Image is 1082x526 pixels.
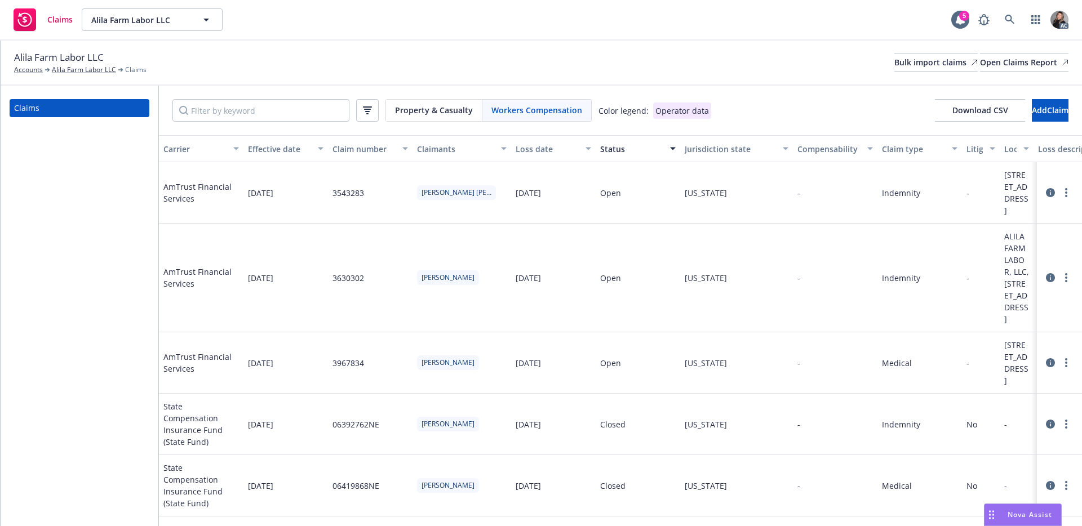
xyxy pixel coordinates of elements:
span: [DATE] [248,480,273,492]
div: - [797,187,800,199]
div: - [1004,418,1007,430]
div: - [966,187,969,199]
div: 06419868NE [332,480,379,492]
span: [DATE] [248,418,273,430]
button: Claim type [877,135,962,162]
div: Litigated [966,143,983,155]
div: [US_STATE] [685,418,727,430]
div: ALILA FARM LABOR, LLC, [STREET_ADDRESS] [1004,230,1029,325]
img: photo [1050,11,1068,29]
button: Claim number [328,135,413,162]
div: Open Claims Report [980,54,1068,71]
div: Location [1004,143,1017,155]
div: Drag to move [985,504,999,525]
a: more [1059,356,1073,369]
div: Bulk import claims [894,54,978,71]
button: Location [1000,135,1034,162]
span: [PERSON_NAME] [422,273,475,283]
div: Effective date [248,143,311,155]
div: Medical [882,480,912,492]
div: Claimants [417,143,494,155]
a: Open Claims Report [980,54,1068,72]
div: Compensability [797,143,861,155]
a: more [1059,479,1073,492]
button: Loss date [511,135,596,162]
div: Claim type [882,143,945,155]
button: Compensability [793,135,877,162]
div: 5 [959,11,969,21]
div: 06392762NE [332,418,379,430]
div: Claims [14,99,39,117]
div: Medical [882,357,912,369]
span: [PERSON_NAME] [422,358,475,368]
span: AmTrust Financial Services [163,266,239,289]
a: Alila Farm Labor LLC [52,65,116,75]
span: AmTrust Financial Services [163,181,239,204]
div: [US_STATE] [685,357,727,369]
span: Add Claim [1032,105,1068,115]
span: Claims [125,65,147,75]
div: Closed [600,418,626,430]
div: Indemnity [882,418,920,430]
a: Switch app [1025,8,1047,31]
div: - [966,357,969,369]
div: Status [600,143,663,155]
div: Indemnity [882,187,920,199]
div: Jurisdiction state [685,143,776,155]
button: Carrier [159,135,243,162]
span: Property & Casualty [395,104,473,116]
span: AmTrust Financial Services [163,351,239,375]
div: - [797,418,800,430]
button: Status [596,135,680,162]
div: Open [600,357,621,369]
div: Closed [600,480,626,492]
div: No [966,480,977,492]
span: [PERSON_NAME] [PERSON_NAME] [422,188,491,198]
span: [PERSON_NAME] [422,480,475,491]
a: Report a Bug [973,8,995,31]
span: State Compensation Insurance Fund (State Fund) [163,400,239,448]
div: Operator data [653,102,711,119]
div: - [797,480,800,492]
span: Claims [47,15,73,24]
button: Litigated [962,135,1000,162]
div: [DATE] [516,480,541,492]
span: [DATE] [248,357,273,369]
div: Indemnity [882,272,920,284]
span: [DATE] [248,187,273,199]
div: - [797,272,800,284]
div: [US_STATE] [685,187,727,199]
button: Claimants [413,135,511,162]
span: [PERSON_NAME] [422,419,475,429]
a: more [1059,271,1073,284]
button: Effective date [243,135,328,162]
button: Jurisdiction state [680,135,793,162]
span: [DATE] [248,272,273,284]
div: [STREET_ADDRESS] [1004,339,1029,386]
div: Open [600,187,621,199]
a: Accounts [14,65,43,75]
button: AddClaim [1032,99,1068,122]
div: 3630302 [332,272,364,284]
div: [US_STATE] [685,272,727,284]
button: Download CSV [935,99,1025,122]
div: 3543283 [332,187,364,199]
span: Download CSV [952,105,1008,115]
div: 3967834 [332,357,364,369]
button: Alila Farm Labor LLC [82,8,223,31]
span: Workers Compensation [491,104,582,116]
span: Alila Farm Labor LLC [91,14,189,26]
div: Carrier [163,143,227,155]
div: Color legend: [598,105,649,117]
span: State Compensation Insurance Fund (State Fund) [163,462,239,509]
div: [DATE] [516,418,541,430]
div: [DATE] [516,187,541,199]
div: [US_STATE] [685,480,727,492]
div: Open [600,272,621,284]
a: Claims [10,99,149,117]
div: Claim number [332,143,396,155]
a: more [1059,186,1073,199]
button: Nova Assist [984,503,1062,526]
input: Filter by keyword [172,99,349,122]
